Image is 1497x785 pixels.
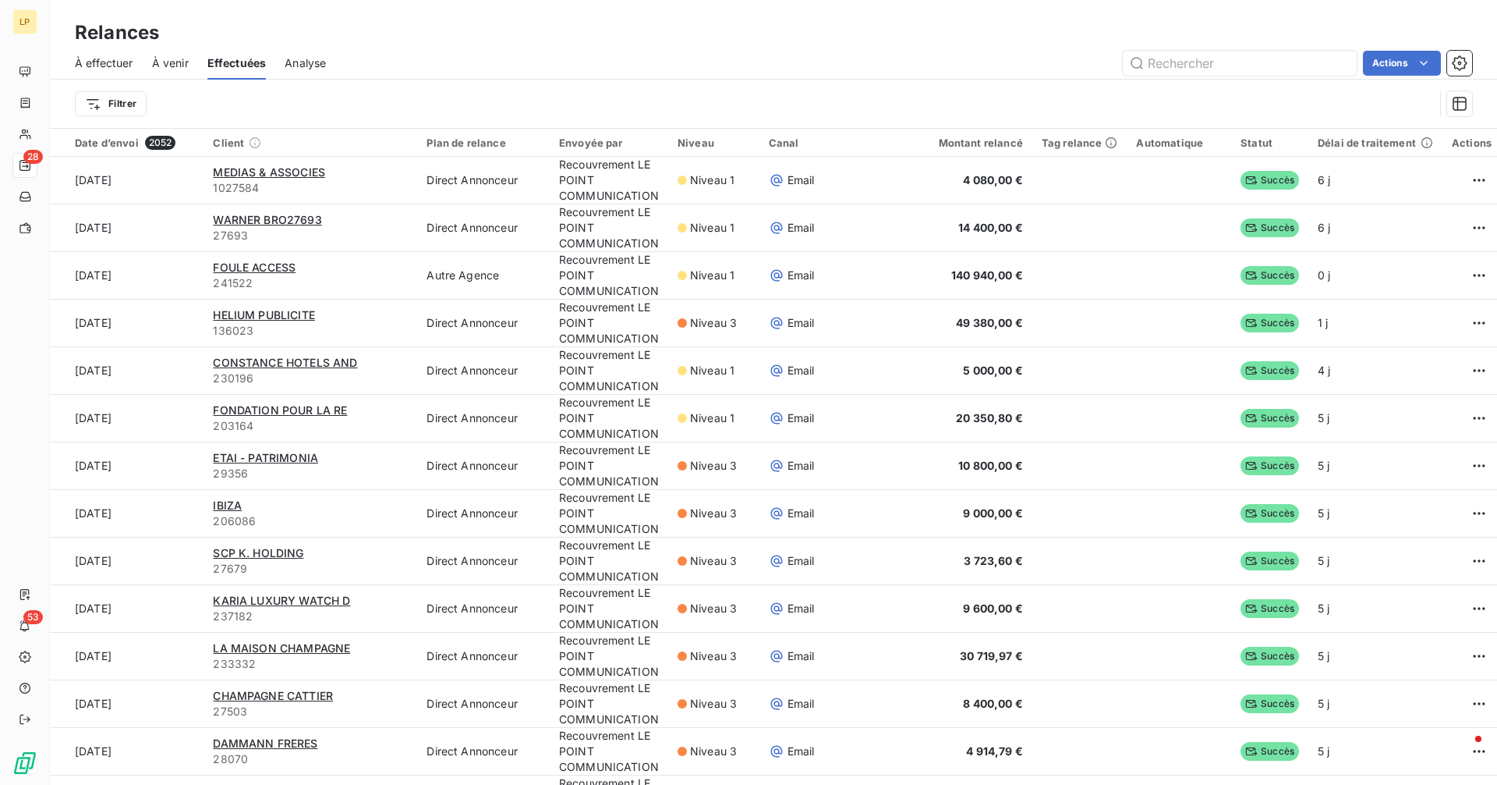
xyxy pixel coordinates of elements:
[960,649,1023,662] span: 30 719,97 €
[690,458,737,474] span: Niveau 3
[213,561,408,577] span: 27679
[12,751,37,776] img: Logo LeanPay
[213,546,303,559] span: SCP K. HOLDING
[920,137,1023,149] div: Montant relancé
[50,538,203,585] td: [DATE]
[550,490,668,538] td: Recouvrement LE POINT COMMUNICATION
[1240,266,1299,285] span: Succès
[213,466,408,481] span: 29356
[213,418,408,434] span: 203164
[1240,456,1299,475] span: Succès
[690,744,737,759] span: Niveau 3
[963,602,1023,615] span: 9 600,00 €
[1240,694,1299,713] span: Succès
[550,442,668,490] td: Recouvrement LE POINT COMMUNICATION
[213,499,242,512] span: IBIZA
[690,648,737,664] span: Niveau 3
[958,221,1023,234] span: 14 400,00 €
[1308,585,1442,633] td: 5 j
[50,490,203,538] td: [DATE]
[787,315,815,331] span: Email
[550,300,668,347] td: Recouvrement LE POINT COMMUNICATION
[417,204,550,252] td: Direct Annonceur
[690,601,737,616] span: Niveau 3
[550,347,668,395] td: Recouvrement LE POINT COMMUNICATION
[1240,599,1299,618] span: Succès
[1240,171,1299,190] span: Succès
[1240,409,1299,428] span: Succès
[1240,361,1299,380] span: Succès
[152,55,189,71] span: À venir
[690,696,737,712] span: Niveau 3
[1240,314,1299,332] span: Succès
[213,656,408,672] span: 233332
[1308,157,1442,204] td: 6 j
[1240,137,1299,149] div: Statut
[787,506,815,521] span: Email
[145,136,176,150] span: 2052
[1136,137,1222,149] div: Automatique
[213,275,408,291] span: 241522
[1452,137,1492,149] div: Actions
[213,609,408,624] span: 237182
[1308,395,1442,442] td: 5 j
[213,180,408,196] span: 1027584
[417,347,550,395] td: Direct Annonceur
[75,136,194,150] div: Date d’envoi
[956,411,1023,424] span: 20 350,80 €
[690,172,734,188] span: Niveau 1
[213,261,296,274] span: FOULE ACCESS
[213,594,350,607] span: KARIA LUXURY WATCH D
[787,410,815,426] span: Email
[690,553,737,569] span: Niveau 3
[417,157,550,204] td: Direct Annonceur
[550,538,668,585] td: Recouvrement LE POINT COMMUNICATION
[787,268,815,283] span: Email
[417,442,550,490] td: Direct Annonceur
[213,137,244,149] span: Client
[963,506,1023,520] span: 9 000,00 €
[1308,347,1442,395] td: 4 j
[1240,504,1299,523] span: Succès
[1308,633,1442,680] td: 5 j
[690,506,737,521] span: Niveau 3
[213,751,408,767] span: 28070
[1444,732,1481,769] iframe: Intercom live chat
[690,410,734,426] span: Niveau 1
[207,55,267,71] span: Effectuées
[966,744,1023,758] span: 4 914,79 €
[956,316,1023,329] span: 49 380,00 €
[550,395,668,442] td: Recouvrement LE POINT COMMUNICATION
[690,315,737,331] span: Niveau 3
[951,268,1023,282] span: 140 940,00 €
[213,371,408,386] span: 230196
[550,157,668,204] td: Recouvrement LE POINT COMMUNICATION
[50,442,203,490] td: [DATE]
[1308,490,1442,538] td: 5 j
[787,458,815,474] span: Email
[1240,218,1299,237] span: Succès
[1318,137,1416,149] span: Délai de traitement
[1308,538,1442,585] td: 5 j
[690,220,734,236] span: Niveau 1
[50,252,203,300] td: [DATE]
[50,680,203,728] td: [DATE]
[285,55,326,71] span: Analyse
[50,585,203,633] td: [DATE]
[1123,51,1357,76] input: Rechercher
[690,363,734,378] span: Niveau 1
[787,744,815,759] span: Email
[23,610,43,624] span: 53
[550,633,668,680] td: Recouvrement LE POINT COMMUNICATION
[50,300,203,347] td: [DATE]
[963,697,1023,710] span: 8 400,00 €
[50,157,203,204] td: [DATE]
[213,228,408,243] span: 27693
[1308,442,1442,490] td: 5 j
[958,459,1023,472] span: 10 800,00 €
[1308,300,1442,347] td: 1 j
[678,137,750,149] div: Niveau
[213,513,408,529] span: 206086
[559,137,659,149] div: Envoyée par
[787,696,815,712] span: Email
